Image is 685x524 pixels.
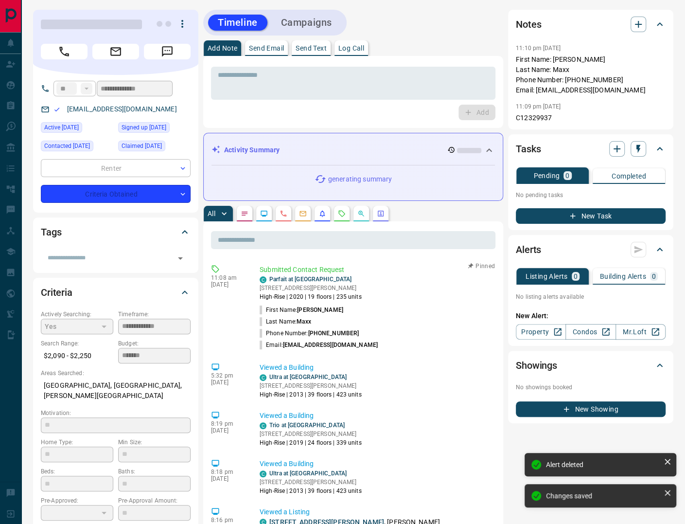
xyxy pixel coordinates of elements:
[260,265,492,275] p: Submitted Contact Request
[600,273,646,280] p: Building Alerts
[516,103,561,110] p: 11:09 pm [DATE]
[260,487,362,495] p: High-Rise | 2013 | 39 floors | 423 units
[516,208,666,224] button: New Task
[565,172,569,179] p: 0
[41,339,113,348] p: Search Range:
[211,141,495,159] div: Activity Summary
[546,492,660,500] div: Changes saved
[260,459,492,469] p: Viewed a Building
[41,159,191,177] div: Renter
[516,324,566,340] a: Property
[118,141,191,154] div: Sun Sep 07 2025
[41,281,191,304] div: Criteria
[260,411,492,421] p: Viewed a Building
[297,307,343,313] span: [PERSON_NAME]
[328,174,392,184] p: generating summary
[260,422,266,429] div: condos.ca
[565,324,615,340] a: Condos
[516,113,666,123] p: C12329937
[338,210,346,217] svg: Requests
[211,427,245,434] p: [DATE]
[280,210,287,217] svg: Calls
[260,478,362,487] p: [STREET_ADDRESS][PERSON_NAME]
[260,284,362,292] p: [STREET_ADDRESS][PERSON_NAME]
[41,185,191,203] div: Criteria Obtained
[67,105,177,113] a: [EMAIL_ADDRESS][DOMAIN_NAME]
[211,517,245,524] p: 8:16 pm
[615,324,666,340] a: Mr.Loft
[516,383,666,392] p: No showings booked
[41,285,72,300] h2: Criteria
[118,122,191,136] div: Sun Sep 07 2025
[269,276,351,283] a: Parfait at [GEOGRAPHIC_DATA]
[260,341,378,349] p: Email:
[652,273,656,280] p: 0
[92,44,139,59] span: Email
[211,281,245,288] p: [DATE]
[41,496,113,505] p: Pre-Approved:
[338,45,364,52] p: Log Call
[208,15,267,31] button: Timeline
[271,15,342,31] button: Campaigns
[516,354,666,377] div: Showings
[41,141,113,154] div: Sun Sep 07 2025
[260,470,266,477] div: condos.ca
[41,369,191,378] p: Areas Searched:
[516,137,666,161] div: Tasks
[516,358,557,373] h2: Showings
[41,467,113,476] p: Beds:
[516,13,666,36] div: Notes
[516,17,541,32] h2: Notes
[41,122,113,136] div: Mon Sep 15 2025
[377,210,385,217] svg: Agent Actions
[118,496,191,505] p: Pre-Approval Amount:
[260,317,311,326] p: Last Name:
[516,238,666,261] div: Alerts
[41,224,61,240] h2: Tags
[41,319,113,334] div: Yes
[260,362,492,373] p: Viewed a Building
[318,210,326,217] svg: Listing Alerts
[516,45,561,52] p: 11:10 pm [DATE]
[211,469,245,475] p: 8:18 pm
[299,210,307,217] svg: Emails
[516,141,541,157] h2: Tasks
[211,475,245,482] p: [DATE]
[249,45,284,52] p: Send Email
[211,372,245,379] p: 5:32 pm
[260,276,266,283] div: condos.ca
[260,390,362,399] p: High-Rise | 2013 | 39 floors | 423 units
[516,401,666,417] button: New Showing
[260,292,362,301] p: High-Rise | 2020 | 19 floors | 235 units
[260,374,266,381] div: condos.ca
[260,329,359,338] p: Phone Number:
[53,106,60,113] svg: Email Valid
[308,330,359,337] span: [PHONE_NUMBER]
[297,318,311,325] span: Maxx
[546,461,660,469] div: Alert deleted
[41,409,191,417] p: Motivation:
[241,210,248,217] svg: Notes
[41,378,191,404] p: [GEOGRAPHIC_DATA], [GEOGRAPHIC_DATA], [PERSON_NAME][GEOGRAPHIC_DATA]
[224,145,280,155] p: Activity Summary
[516,188,666,202] p: No pending tasks
[118,310,191,319] p: Timeframe:
[118,467,191,476] p: Baths:
[174,252,187,265] button: Open
[283,342,378,348] span: [EMAIL_ADDRESS][DOMAIN_NAME]
[41,348,113,364] p: $2,090 - $2,250
[260,507,492,517] p: Viewed a Listing
[260,430,362,438] p: [STREET_ADDRESS][PERSON_NAME]
[269,470,347,477] a: Ultra at [GEOGRAPHIC_DATA]
[41,310,113,319] p: Actively Searching:
[260,306,343,314] p: First Name:
[296,45,327,52] p: Send Text
[357,210,365,217] svg: Opportunities
[269,374,347,380] a: Ultra at [GEOGRAPHIC_DATA]
[44,141,90,151] span: Contacted [DATE]
[516,311,666,321] p: New Alert:
[526,273,568,280] p: Listing Alerts
[41,438,113,447] p: Home Type:
[612,173,646,180] p: Completed
[211,420,245,427] p: 8:19 pm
